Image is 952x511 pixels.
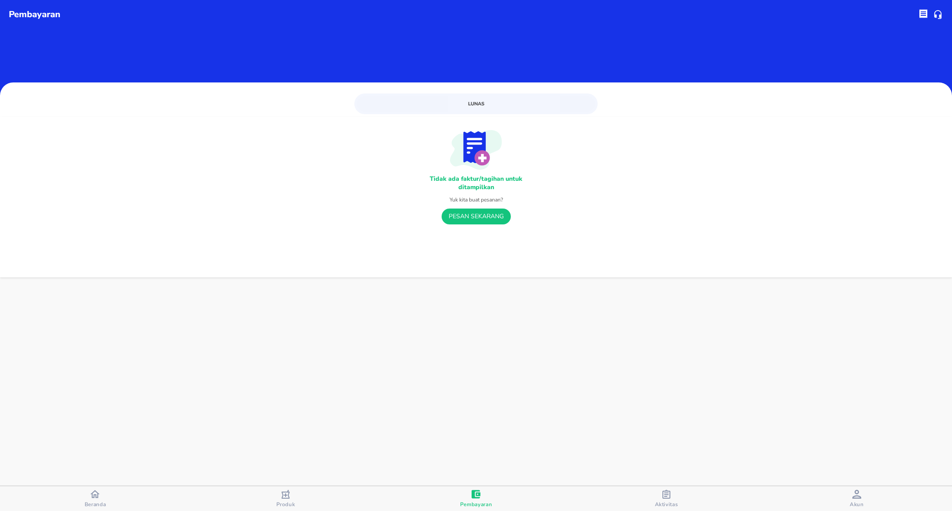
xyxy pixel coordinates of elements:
span: Produk [276,501,295,508]
button: Aktivitas [571,486,762,511]
button: Akun [762,486,952,511]
p: Tidak ada faktur/tagihan untuk ditampilkan [421,175,531,191]
button: Pembayaran [381,486,571,511]
div: simple tabs [354,93,598,112]
button: PESAN SEKARANG [442,209,511,225]
span: Beranda [85,501,106,508]
p: Yuk kita buat pesanan? [450,196,503,203]
span: PESAN SEKARANG [449,211,504,222]
button: Produk [190,486,381,511]
span: Pembayaran [460,501,492,508]
span: Aktivitas [655,501,678,508]
a: Lunas [357,96,595,112]
img: No Invoice [450,130,502,170]
span: Akun [850,501,864,508]
span: Lunas [362,100,590,108]
p: pembayaran [9,8,60,21]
